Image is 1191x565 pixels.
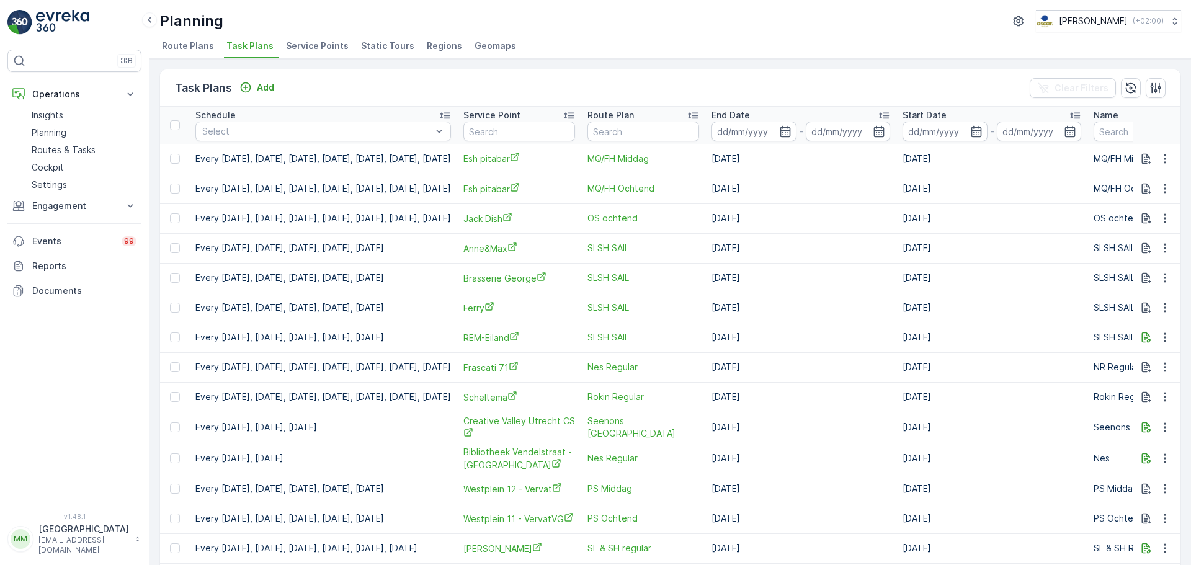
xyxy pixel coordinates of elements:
[705,174,896,203] td: [DATE]
[1094,109,1118,122] p: Name
[799,124,803,139] p: -
[170,273,180,283] div: Toggle Row Selected
[896,474,1087,504] td: [DATE]
[587,212,699,225] a: OS ochtend
[170,392,180,402] div: Toggle Row Selected
[997,122,1082,141] input: dd/mm/yyyy
[1133,16,1164,26] p: ( +02:00 )
[463,361,575,374] a: Frascati 71
[1030,78,1116,98] button: Clear Filters
[896,533,1087,563] td: [DATE]
[903,109,947,122] p: Start Date
[587,415,699,440] a: Seenons Utrecht
[587,109,634,122] p: Route Plan
[463,152,575,165] a: Esh pitabar
[170,332,180,342] div: Toggle Row Selected
[27,141,141,159] a: Routes & Tasks
[189,382,457,412] td: Every [DATE], [DATE], [DATE], [DATE], [DATE], [DATE], [DATE]
[175,79,232,97] p: Task Plans
[170,154,180,164] div: Toggle Row Selected
[32,161,64,174] p: Cockpit
[7,254,141,278] a: Reports
[7,513,141,520] span: v 1.48.1
[903,122,988,141] input: dd/mm/yyyy
[1059,15,1128,27] p: [PERSON_NAME]
[189,203,457,233] td: Every [DATE], [DATE], [DATE], [DATE], [DATE], [DATE], [DATE]
[32,144,96,156] p: Routes & Tasks
[896,382,1087,412] td: [DATE]
[896,323,1087,352] td: [DATE]
[587,483,699,495] span: PS Middag
[189,504,457,533] td: Every [DATE], [DATE], [DATE], [DATE], [DATE]
[705,443,896,474] td: [DATE]
[587,512,699,525] a: PS Ochtend
[463,542,575,555] span: [PERSON_NAME]
[189,533,457,563] td: Every [DATE], [DATE], [DATE], [DATE], [DATE], [DATE]
[7,278,141,303] a: Documents
[195,109,236,122] p: Schedule
[896,504,1087,533] td: [DATE]
[711,122,796,141] input: dd/mm/yyyy
[705,504,896,533] td: [DATE]
[170,303,180,313] div: Toggle Row Selected
[896,412,1087,443] td: [DATE]
[705,474,896,504] td: [DATE]
[32,260,136,272] p: Reports
[463,415,575,440] a: Creative Valley Utrecht CS
[162,40,214,52] span: Route Plans
[587,182,699,195] span: MQ/FH Ochtend
[475,40,516,52] span: Geomaps
[587,272,699,284] a: SLSH SAIL
[463,242,575,255] a: Anne&Max
[11,529,30,549] div: MM
[587,242,699,254] span: SLSH SAIL
[705,323,896,352] td: [DATE]
[896,174,1087,203] td: [DATE]
[257,81,274,94] p: Add
[705,263,896,293] td: [DATE]
[170,484,180,494] div: Toggle Row Selected
[463,301,575,314] a: Ferry
[7,10,32,35] img: logo
[170,213,180,223] div: Toggle Row Selected
[189,323,457,352] td: Every [DATE], [DATE], [DATE], [DATE], [DATE]
[587,542,699,554] a: SL & SH regular
[990,124,994,139] p: -
[189,352,457,382] td: Every [DATE], [DATE], [DATE], [DATE], [DATE], [DATE], [DATE]
[159,11,223,31] p: Planning
[38,535,129,555] p: [EMAIL_ADDRESS][DOMAIN_NAME]
[32,127,66,139] p: Planning
[587,452,699,465] a: Nes Regular
[463,331,575,344] a: REM-Eiland
[170,422,180,432] div: Toggle Row Selected
[189,174,457,203] td: Every [DATE], [DATE], [DATE], [DATE], [DATE], [DATE], [DATE]
[124,236,134,246] p: 99
[32,179,67,191] p: Settings
[896,203,1087,233] td: [DATE]
[705,293,896,323] td: [DATE]
[286,40,349,52] span: Service Points
[896,293,1087,323] td: [DATE]
[587,361,699,373] a: Nes Regular
[7,82,141,107] button: Operations
[705,144,896,174] td: [DATE]
[463,483,575,496] a: Westplein 12 - Vervat
[7,523,141,555] button: MM[GEOGRAPHIC_DATA][EMAIL_ADDRESS][DOMAIN_NAME]
[427,40,462,52] span: Regions
[705,233,896,263] td: [DATE]
[27,124,141,141] a: Planning
[170,543,180,553] div: Toggle Row Selected
[587,391,699,403] span: Rokin Regular
[463,391,575,404] a: Scheltema
[463,542,575,555] a: Pendergast
[463,512,575,525] span: Westplein 11 - VervatVG
[189,144,457,174] td: Every [DATE], [DATE], [DATE], [DATE], [DATE], [DATE], [DATE]
[896,263,1087,293] td: [DATE]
